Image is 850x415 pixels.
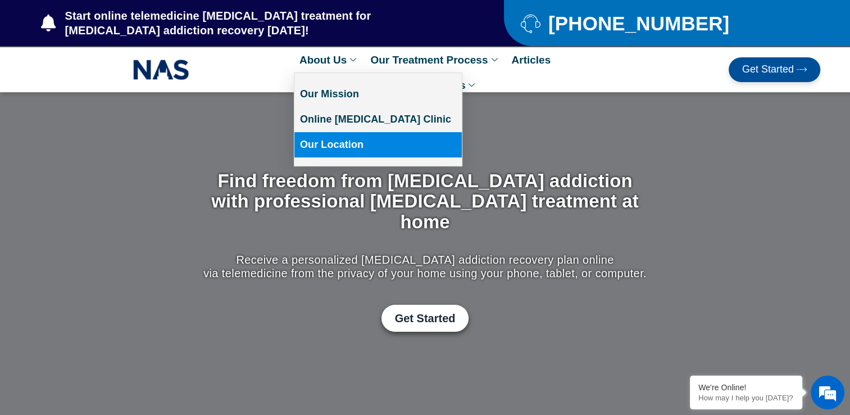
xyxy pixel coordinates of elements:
[294,47,365,73] a: About Us
[294,107,462,132] a: Online [MEDICAL_DATA] Clinic
[133,57,189,83] img: NAS_email_signature-removebg-preview.png
[742,64,794,75] span: Get Started
[294,82,462,107] a: Our Mission
[698,394,794,402] p: How may I help you today?
[201,305,649,332] div: Get Started with Suboxone Treatment by filling-out this new patient packet form
[41,8,459,38] a: Start online telemedicine [MEDICAL_DATA] treatment for [MEDICAL_DATA] addiction recovery [DATE]!
[62,8,460,38] span: Start online telemedicine [MEDICAL_DATA] treatment for [MEDICAL_DATA] addiction recovery [DATE]!
[521,13,792,33] a: [PHONE_NUMBER]
[294,132,462,157] a: Our Location
[506,47,556,73] a: Articles
[729,57,820,82] a: Get Started
[365,47,506,73] a: Our Treatment Process
[395,312,456,325] span: Get Started
[381,305,469,332] a: Get Started
[201,253,649,280] p: Receive a personalized [MEDICAL_DATA] addiction recovery plan online via telemedicine from the pr...
[698,383,794,392] div: We're Online!
[201,171,649,232] h1: Find freedom from [MEDICAL_DATA] addiction with professional [MEDICAL_DATA] treatment at home
[546,16,729,30] span: [PHONE_NUMBER]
